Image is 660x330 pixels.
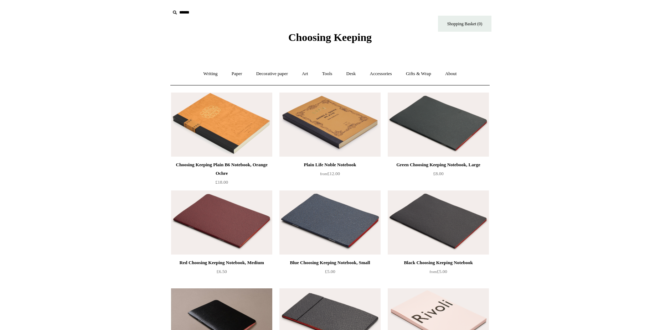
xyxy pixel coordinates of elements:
span: £5.00 [429,269,447,274]
a: About [439,64,463,83]
a: Shopping Basket (0) [438,16,491,32]
span: from [429,270,437,274]
a: Green Choosing Keeping Notebook, Large Green Choosing Keeping Notebook, Large [388,93,489,157]
a: Choosing Keeping Plain B6 Notebook, Orange Ochre Choosing Keeping Plain B6 Notebook, Orange Ochre [171,93,272,157]
img: Choosing Keeping Plain B6 Notebook, Orange Ochre [171,93,272,157]
a: Red Choosing Keeping Notebook, Medium Red Choosing Keeping Notebook, Medium [171,190,272,255]
a: Blue Choosing Keeping Notebook, Small £5.00 [279,258,381,288]
a: Red Choosing Keeping Notebook, Medium £6.50 [171,258,272,288]
div: Green Choosing Keeping Notebook, Large [390,161,487,169]
span: £8.00 [433,171,443,176]
div: Choosing Keeping Plain B6 Notebook, Orange Ochre [173,161,270,178]
a: Choosing Keeping Plain B6 Notebook, Orange Ochre £18.00 [171,161,272,190]
img: Black Choosing Keeping Notebook [388,190,489,255]
img: Green Choosing Keeping Notebook, Large [388,93,489,157]
a: Art [295,64,314,83]
div: Red Choosing Keeping Notebook, Medium [173,258,270,267]
img: Red Choosing Keeping Notebook, Medium [171,190,272,255]
div: Black Choosing Keeping Notebook [390,258,487,267]
span: £6.50 [216,269,227,274]
a: Choosing Keeping [288,37,372,42]
span: £12.00 [320,171,340,176]
a: Plain Life Noble Notebook from£12.00 [279,161,381,190]
a: Blue Choosing Keeping Notebook, Small Blue Choosing Keeping Notebook, Small [279,190,381,255]
a: Tools [316,64,339,83]
div: Plain Life Noble Notebook [281,161,379,169]
a: Accessories [363,64,398,83]
span: £18.00 [215,179,228,185]
a: Plain Life Noble Notebook Plain Life Noble Notebook [279,93,381,157]
a: Writing [197,64,224,83]
a: Black Choosing Keeping Notebook from£5.00 [388,258,489,288]
a: Green Choosing Keeping Notebook, Large £8.00 [388,161,489,190]
span: £5.00 [325,269,335,274]
img: Blue Choosing Keeping Notebook, Small [279,190,381,255]
a: Desk [340,64,362,83]
a: Black Choosing Keeping Notebook Black Choosing Keeping Notebook [388,190,489,255]
span: from [320,172,327,176]
a: Decorative paper [250,64,294,83]
a: Gifts & Wrap [399,64,438,83]
div: Blue Choosing Keeping Notebook, Small [281,258,379,267]
span: Choosing Keeping [288,31,372,43]
img: Plain Life Noble Notebook [279,93,381,157]
a: Paper [225,64,249,83]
